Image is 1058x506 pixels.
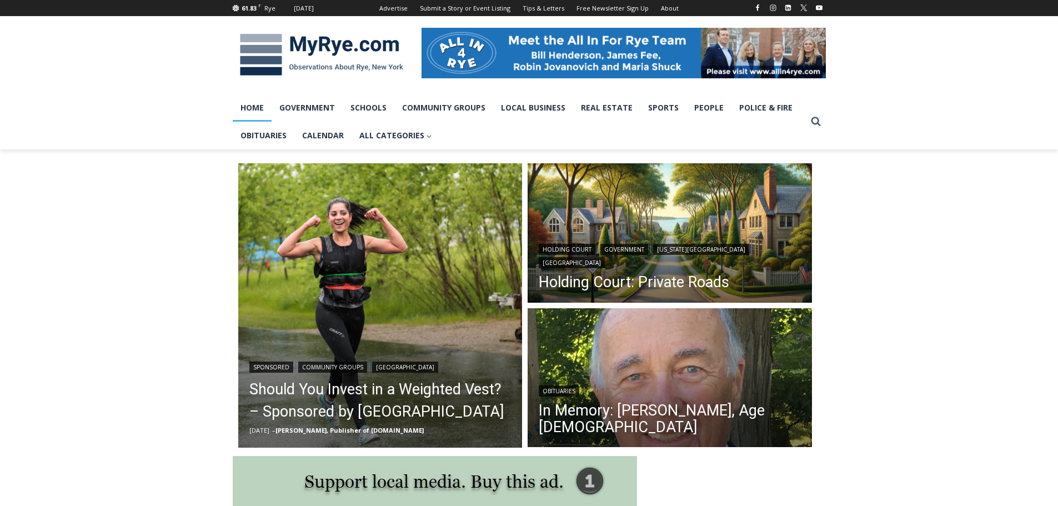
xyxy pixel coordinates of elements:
[539,274,801,290] a: Holding Court: Private Roads
[528,308,812,450] img: Obituary - Richard Allen Hynson
[806,112,826,132] button: View Search Form
[352,122,440,149] a: All Categories
[422,28,826,78] img: All in for Rye
[653,244,749,255] a: [US_STATE][GEOGRAPHIC_DATA]
[493,94,573,122] a: Local Business
[640,94,686,122] a: Sports
[233,94,272,122] a: Home
[238,163,523,448] a: Read More Should You Invest in a Weighted Vest? – Sponsored by White Plains Hospital
[539,244,595,255] a: Holding Court
[343,94,394,122] a: Schools
[731,94,800,122] a: Police & Fire
[539,402,801,435] a: In Memory: [PERSON_NAME], Age [DEMOGRAPHIC_DATA]
[528,308,812,450] a: Read More In Memory: Richard Allen Hynson, Age 93
[539,385,579,397] a: Obituaries
[394,94,493,122] a: Community Groups
[249,426,269,434] time: [DATE]
[233,122,294,149] a: Obituaries
[233,26,410,84] img: MyRye.com
[258,2,261,8] span: F
[298,362,367,373] a: Community Groups
[233,456,637,506] img: support local media, buy this ad
[249,378,512,423] a: Should You Invest in a Weighted Vest? – Sponsored by [GEOGRAPHIC_DATA]
[249,362,293,373] a: Sponsored
[539,242,801,268] div: | | |
[294,3,314,13] div: [DATE]
[781,1,795,14] a: Linkedin
[233,94,806,150] nav: Primary Navigation
[573,94,640,122] a: Real Estate
[539,257,605,268] a: [GEOGRAPHIC_DATA]
[766,1,780,14] a: Instagram
[686,94,731,122] a: People
[272,94,343,122] a: Government
[249,359,512,373] div: | |
[813,1,826,14] a: YouTube
[264,3,275,13] div: Rye
[359,129,432,142] span: All Categories
[600,244,648,255] a: Government
[528,163,812,305] a: Read More Holding Court: Private Roads
[797,1,810,14] a: X
[272,426,275,434] span: –
[751,1,764,14] a: Facebook
[242,4,257,12] span: 61.83
[238,163,523,448] img: (PHOTO: Runner with a weighted vest. Contributed.)
[528,163,812,305] img: DALLE 2025-09-08 Holding Court 2025-09-09 Private Roads
[372,362,438,373] a: [GEOGRAPHIC_DATA]
[294,122,352,149] a: Calendar
[275,426,424,434] a: [PERSON_NAME], Publisher of [DOMAIN_NAME]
